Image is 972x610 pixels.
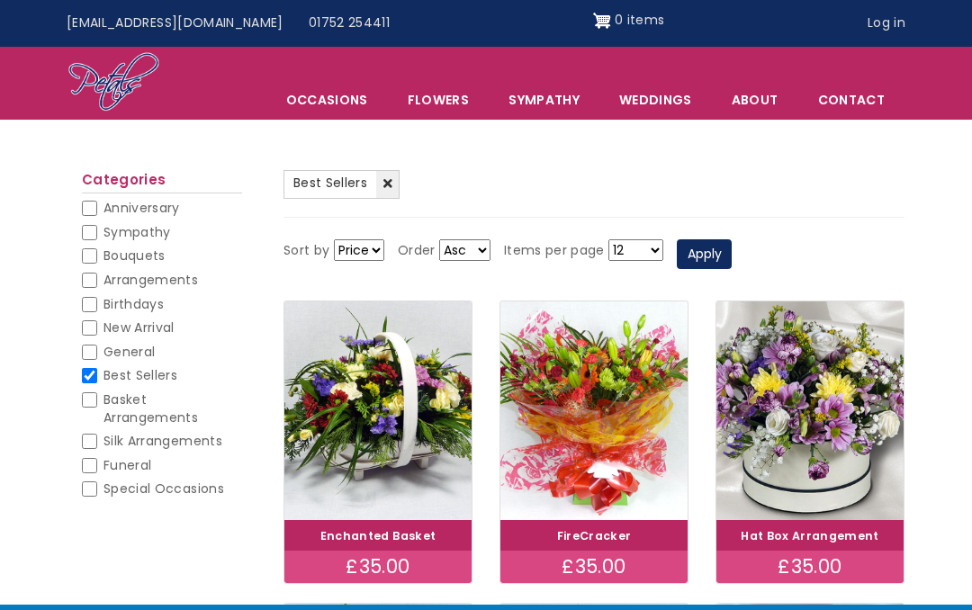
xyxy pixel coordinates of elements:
[741,528,879,543] a: Hat Box Arrangement
[713,81,797,119] a: About
[593,6,665,35] a: Shopping cart 0 items
[500,301,688,520] img: FireCracker
[557,528,632,543] a: FireCracker
[67,51,160,114] img: Home
[677,239,732,270] button: Apply
[283,240,329,262] label: Sort by
[103,366,177,384] span: Best Sellers
[389,81,488,119] a: Flowers
[504,240,605,262] label: Items per page
[103,271,198,289] span: Arrangements
[284,301,472,520] img: Enchanted Basket
[293,174,367,192] span: Best Sellers
[600,81,711,119] span: Weddings
[103,456,151,474] span: Funeral
[320,528,436,543] a: Enchanted Basket
[103,390,198,426] span: Basket Arrangements
[103,223,171,241] span: Sympathy
[103,247,166,265] span: Bouquets
[296,6,402,40] a: 01752 254411
[267,81,387,119] span: Occasions
[103,343,155,361] span: General
[284,551,472,583] div: £35.00
[593,6,611,35] img: Shopping cart
[283,170,400,199] a: Best Sellers
[398,240,436,262] label: Order
[103,199,180,217] span: Anniversary
[799,81,904,119] a: Contact
[490,81,598,119] a: Sympathy
[103,295,164,313] span: Birthdays
[855,6,918,40] a: Log in
[103,480,224,498] span: Special Occasions
[103,318,175,336] span: New Arrival
[615,11,664,29] span: 0 items
[103,432,222,450] span: Silk Arrangements
[716,551,904,583] div: £35.00
[500,551,688,583] div: £35.00
[54,6,296,40] a: [EMAIL_ADDRESS][DOMAIN_NAME]
[82,172,242,193] h2: Categories
[716,301,904,520] img: Hat Box Arrangement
